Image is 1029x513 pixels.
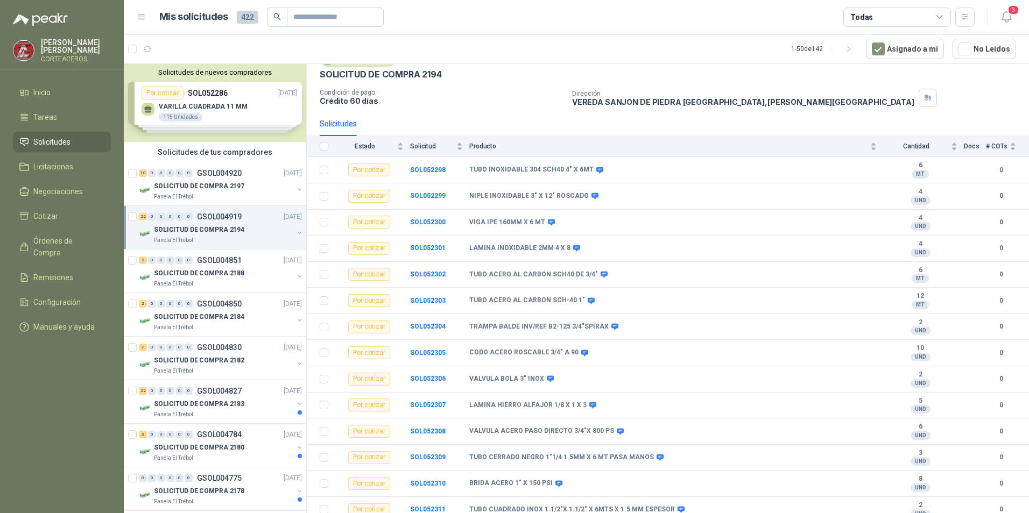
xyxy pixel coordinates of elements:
[469,453,654,462] b: TUBO CERRADO NEGRO 1"1/4 1.5MM X 6 MT PASA MANOS
[154,399,244,409] p: SOLICITUD DE COMPRA 2183
[13,231,111,263] a: Órdenes de Compra
[148,169,156,177] div: 0
[166,431,174,438] div: 0
[154,280,193,288] p: Panela El Trébol
[139,472,304,506] a: 0 0 0 0 0 0 GSOL004775[DATE] Company LogoSOLICITUD DE COMPRA 2178Panela El Trébol
[320,69,442,80] p: SOLICITUD DE COMPRA 2194
[911,248,931,257] div: UND
[866,39,944,59] button: Asignado a mi
[883,501,957,510] b: 2
[284,473,302,483] p: [DATE]
[154,323,193,332] p: Panela El Trébol
[197,256,242,264] p: GSOL004851
[41,56,111,62] p: CORTEACEROS
[157,213,165,220] div: 0
[159,9,228,25] h1: Mis solicitudes
[348,320,390,333] div: Por cotizar
[139,474,147,482] div: 0
[13,107,111,127] a: Tareas
[148,344,156,351] div: 0
[410,218,446,226] b: SOL052300
[320,89,563,96] p: Condición de pago
[986,322,1016,332] b: 0
[284,168,302,179] p: [DATE]
[148,256,156,264] div: 0
[13,206,111,226] a: Cotizar
[469,348,579,357] b: CODO ACERO ROSCABLE 3/4" A 90
[139,445,152,458] img: Company Logo
[986,400,1016,410] b: 0
[410,323,446,330] b: SOL052304
[185,300,193,308] div: 0
[410,297,446,304] a: SOL052303
[157,387,165,395] div: 0
[410,480,446,487] a: SOL052310
[348,216,390,229] div: Por cotizar
[124,64,306,142] div: Solicitudes de nuevos compradoresPor cotizarSOL052286[DATE] VARILLA CUADRADA 11 MM115 UnidadesPor...
[469,296,585,305] b: TUBO ACERO AL CARBON SCH-40 1"
[986,269,1016,280] b: 0
[410,375,446,382] a: SOL052306
[883,397,957,405] b: 5
[197,300,242,308] p: GSOL004850
[348,346,390,359] div: Por cotizar
[128,68,302,76] button: Solicitudes de nuevos compradores
[410,270,446,278] b: SOL052302
[284,299,302,309] p: [DATE]
[883,449,957,458] b: 3
[284,430,302,440] p: [DATE]
[284,343,302,353] p: [DATE]
[154,268,244,279] p: SOLICITUD DE COMPRA 2188
[148,300,156,308] div: 0
[139,489,152,502] img: Company Logo
[410,505,446,513] a: SOL052311
[410,427,446,435] b: SOL052308
[139,300,147,308] div: 2
[469,244,570,253] b: LAMINA INOXIDABLE 2MM 4 X 8
[410,192,446,199] b: SOL052299
[986,165,1016,175] b: 0
[883,142,949,150] span: Cantidad
[911,222,931,231] div: UND
[883,475,957,483] b: 8
[986,374,1016,384] b: 0
[986,426,1016,437] b: 0
[33,186,83,197] span: Negociaciones
[185,431,193,438] div: 0
[197,344,242,351] p: GSOL004830
[284,212,302,222] p: [DATE]
[284,386,302,396] p: [DATE]
[139,402,152,415] img: Company Logo
[157,256,165,264] div: 0
[1007,5,1019,15] span: 3
[33,87,51,98] span: Inicio
[410,166,446,174] a: SOL052298
[157,474,165,482] div: 0
[139,210,304,245] a: 22 0 0 0 0 0 GSOL004919[DATE] Company LogoSOLICITUD DE COMPRA 2194Panela El Trébol
[348,294,390,307] div: Por cotizar
[986,452,1016,462] b: 0
[185,213,193,220] div: 0
[997,8,1016,27] button: 3
[41,39,111,54] p: [PERSON_NAME] [PERSON_NAME]
[469,136,883,157] th: Producto
[13,40,34,61] img: Company Logo
[850,11,873,23] div: Todas
[139,387,147,395] div: 22
[986,243,1016,253] b: 0
[348,477,390,490] div: Por cotizar
[883,344,957,353] b: 10
[469,401,587,410] b: LAMINA HIERRO ALFAJOR 1/8 X 1 X 3
[185,474,193,482] div: 0
[348,451,390,464] div: Por cotizar
[175,213,184,220] div: 0
[139,297,304,332] a: 2 0 0 0 0 0 GSOL004850[DATE] Company LogoSOLICITUD DE COMPRA 2184Panela El Trébol
[13,82,111,103] a: Inicio
[154,454,193,462] p: Panela El Trébol
[410,349,446,357] b: SOL052305
[911,483,931,492] div: UND
[139,254,304,288] a: 2 0 0 0 0 0 GSOL004851[DATE] Company LogoSOLICITUD DE COMPRA 2188Panela El Trébol
[139,341,304,375] a: 7 0 0 0 0 0 GSOL004830[DATE] Company LogoSOLICITUD DE COMPRA 2182Panela El Trébol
